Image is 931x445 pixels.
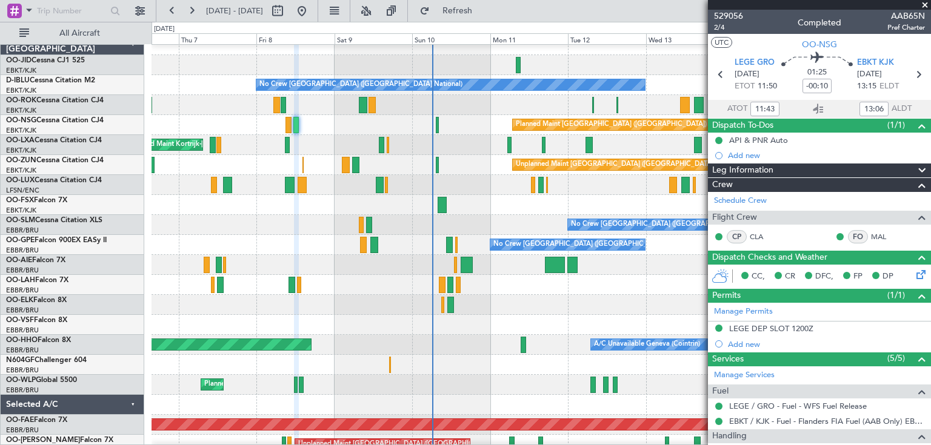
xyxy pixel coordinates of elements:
[712,251,827,265] span: Dispatch Checks and Weather
[6,257,65,264] a: OO-AIEFalcon 7X
[6,117,36,124] span: OO-NSG
[490,33,569,44] div: Mon 11
[785,271,795,283] span: CR
[6,337,71,344] a: OO-HHOFalcon 8X
[714,306,773,318] a: Manage Permits
[6,237,35,244] span: OO-GPE
[712,352,744,366] span: Services
[714,10,743,22] span: 529056
[432,7,483,15] span: Refresh
[714,22,743,33] span: 2/4
[37,2,107,20] input: Trip Number
[712,119,773,133] span: Dispatch To-Dos
[859,102,889,116] input: --:--
[13,24,132,43] button: All Aircraft
[807,67,827,79] span: 01:25
[6,77,95,84] a: D-IBLUCessna Citation M2
[6,426,39,435] a: EBBR/BRU
[728,339,925,349] div: Add new
[256,33,335,44] div: Fri 8
[6,437,113,444] a: OO-[PERSON_NAME]Falcon 7X
[6,206,36,215] a: EBKT/KJK
[6,126,36,135] a: EBKT/KJK
[6,137,102,144] a: OO-LXACessna Citation CJ4
[414,1,487,21] button: Refresh
[493,236,696,254] div: No Crew [GEOGRAPHIC_DATA] ([GEOGRAPHIC_DATA] National)
[6,417,67,424] a: OO-FAEFalcon 7X
[6,77,30,84] span: D-IBLU
[6,357,35,364] span: N604GF
[712,211,757,225] span: Flight Crew
[6,297,33,304] span: OO-ELK
[879,81,899,93] span: ELDT
[6,237,107,244] a: OO-GPEFalcon 900EX EASy II
[6,417,34,424] span: OO-FAE
[6,317,34,324] span: OO-VSF
[798,16,841,29] div: Completed
[6,197,34,204] span: OO-FSX
[6,266,39,275] a: EBBR/BRU
[6,277,68,284] a: OO-LAHFalcon 7X
[6,346,39,355] a: EBBR/BRU
[802,38,837,51] span: OO-NSG
[815,271,833,283] span: DFC,
[857,81,876,93] span: 13:15
[735,81,755,93] span: ETOT
[712,178,733,192] span: Crew
[154,24,175,35] div: [DATE]
[735,68,759,81] span: [DATE]
[6,137,35,144] span: OO-LXA
[752,271,765,283] span: CC,
[857,57,894,69] span: EBKT KJK
[6,277,35,284] span: OO-LAH
[568,33,646,44] div: Tue 12
[750,231,777,242] a: CLA
[735,57,775,69] span: LEGE GRO
[6,257,32,264] span: OO-AIE
[594,335,700,354] div: A/C Unavailable Geneva (Cointrin)
[179,33,257,44] div: Thu 7
[6,106,36,115] a: EBKT/KJK
[887,352,905,364] span: (5/5)
[6,86,36,95] a: EBKT/KJK
[6,337,38,344] span: OO-HHO
[6,177,102,184] a: OO-LUXCessna Citation CJ4
[883,271,893,283] span: DP
[887,119,905,131] span: (1/1)
[571,216,774,234] div: No Crew [GEOGRAPHIC_DATA] ([GEOGRAPHIC_DATA] National)
[412,33,490,44] div: Sun 10
[130,136,271,154] div: Planned Maint Kortrijk-[GEOGRAPHIC_DATA]
[646,33,724,44] div: Wed 13
[727,103,747,115] span: ATOT
[727,230,747,243] div: CP
[712,384,729,398] span: Fuel
[6,157,36,164] span: OO-ZUN
[6,317,67,324] a: OO-VSFFalcon 8X
[335,33,413,44] div: Sat 9
[892,103,912,115] span: ALDT
[729,401,867,411] a: LEGE / GRO - Fuel - WFS Fuel Release
[6,226,39,235] a: EBBR/BRU
[6,286,39,295] a: EBBR/BRU
[714,195,767,207] a: Schedule Crew
[6,197,67,204] a: OO-FSXFalcon 7X
[6,386,39,395] a: EBBR/BRU
[6,177,35,184] span: OO-LUX
[6,57,85,64] a: OO-JIDCessna CJ1 525
[6,97,36,104] span: OO-ROK
[259,76,462,94] div: No Crew [GEOGRAPHIC_DATA] ([GEOGRAPHIC_DATA] National)
[728,150,925,160] div: Add new
[32,29,128,38] span: All Aircraft
[887,10,925,22] span: AAB65N
[6,217,35,224] span: OO-SLM
[6,146,36,155] a: EBKT/KJK
[6,157,104,164] a: OO-ZUNCessna Citation CJ4
[729,135,788,145] div: API & PNR Auto
[6,437,80,444] span: OO-[PERSON_NAME]
[6,306,39,315] a: EBBR/BRU
[848,230,868,243] div: FO
[6,217,102,224] a: OO-SLMCessna Citation XLS
[729,416,925,426] a: EBKT / KJK - Fuel - Flanders FIA Fuel (AAB Only) EBKT / KJK
[516,156,715,174] div: Unplanned Maint [GEOGRAPHIC_DATA] ([GEOGRAPHIC_DATA])
[712,429,747,443] span: Handling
